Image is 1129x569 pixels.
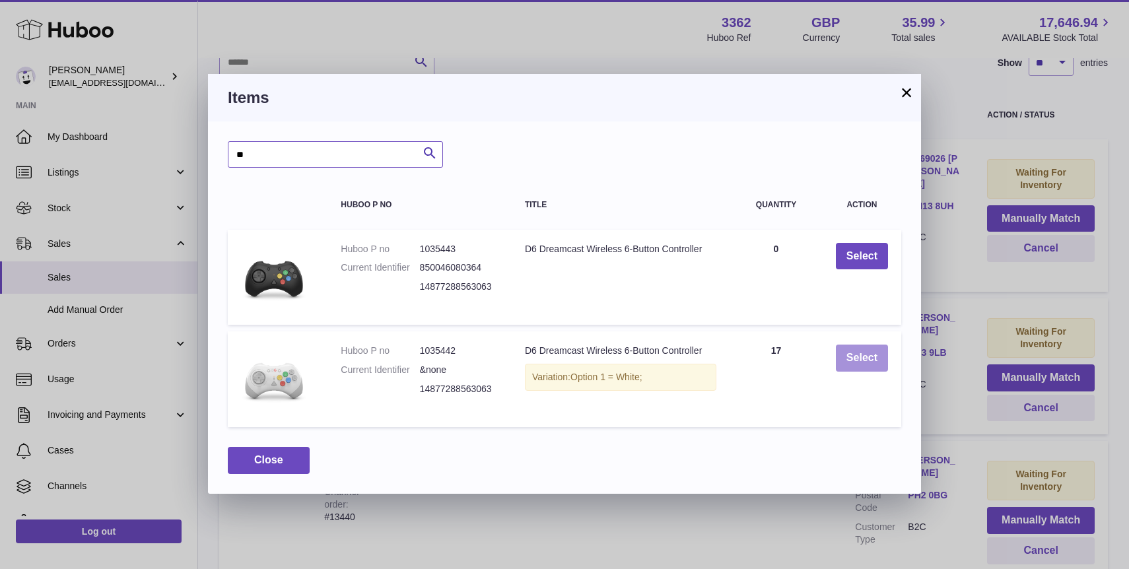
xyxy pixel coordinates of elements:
[570,372,642,382] span: Option 1 = White;
[341,261,419,274] dt: Current Identifier
[420,345,498,357] dd: 1035442
[899,84,914,100] button: ×
[341,243,419,255] dt: Huboo P no
[228,87,901,108] h3: Items
[241,243,307,309] img: D6 Dreamcast Wireless 6-Button Controller
[836,345,888,372] button: Select
[730,230,823,325] td: 0
[228,447,310,474] button: Close
[823,187,901,222] th: Action
[525,364,716,391] div: Variation:
[420,383,498,395] dd: 14877288563063
[327,187,512,222] th: Huboo P no
[836,243,888,270] button: Select
[730,187,823,222] th: Quantity
[730,331,823,427] td: 17
[512,187,730,222] th: Title
[420,243,498,255] dd: 1035443
[420,364,498,376] dd: &none
[525,345,716,357] div: D6 Dreamcast Wireless 6-Button Controller
[525,243,716,255] div: D6 Dreamcast Wireless 6-Button Controller
[254,454,283,465] span: Close
[341,364,419,376] dt: Current Identifier
[420,261,498,274] dd: 850046080364
[341,345,419,357] dt: Huboo P no
[420,281,498,293] dd: 14877288563063
[241,345,307,411] img: D6 Dreamcast Wireless 6-Button Controller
